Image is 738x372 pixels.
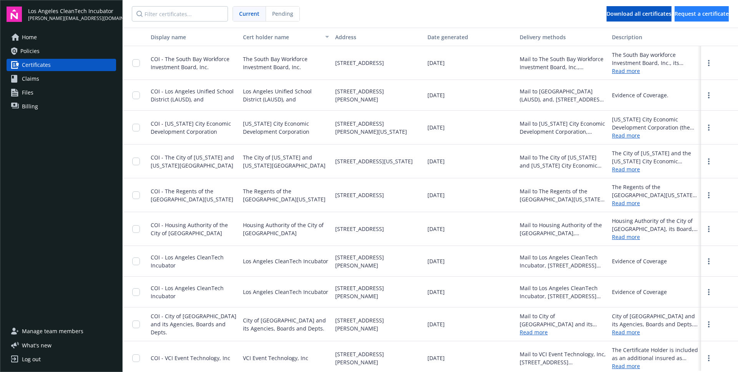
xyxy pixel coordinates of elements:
[22,100,38,113] span: Billing
[704,320,713,329] a: more
[132,321,140,328] input: Toggle Row Selected
[132,158,140,165] input: Toggle Row Selected
[7,73,116,85] a: Claims
[22,59,51,71] span: Certificates
[28,7,116,22] button: Los Angeles CleanTech Incubator[PERSON_NAME][EMAIL_ADDRESS][DOMAIN_NAME]
[335,191,384,199] span: [STREET_ADDRESS]
[243,87,329,103] span: Los Angeles Unified School District (LAUSD), and
[335,225,384,233] span: [STREET_ADDRESS]
[20,45,40,57] span: Policies
[704,354,713,363] a: more
[151,312,236,336] span: COI - City of [GEOGRAPHIC_DATA] and its Agencies, Boards and Depts.
[7,325,116,337] a: Manage team members
[132,354,140,362] input: Toggle Row Selected
[612,346,698,362] div: The Certificate Holder is included as an additional insured as required by a written contract wit...
[607,6,672,22] button: Download all certificates
[148,28,240,46] button: Display name
[427,320,445,328] span: [DATE]
[427,33,514,41] div: Date generated
[272,10,293,18] span: Pending
[675,6,729,22] button: Request a certificate
[427,354,445,362] span: [DATE]
[151,120,231,135] span: COI - [US_STATE] City Economic Development Corporation
[520,350,606,366] div: Mail to VCI Event Technology, Inc, [STREET_ADDRESS][PERSON_NAME]
[132,124,140,131] input: Toggle Row Selected
[612,217,698,233] div: Housing Authority of the City of [GEOGRAPHIC_DATA], its Board, Directors, officers, agents, emplo...
[675,10,729,17] span: Request a certificate
[704,224,713,234] a: more
[612,149,698,165] div: The City of [US_STATE] and the [US_STATE] City Economic Development Corporation, together with th...
[28,7,116,15] span: Los Angeles CleanTech Incubator
[427,288,445,296] span: [DATE]
[612,115,698,131] div: [US_STATE] City Economic Development Corporation (the “Corporation”) and the City of [US_STATE] a...
[151,33,237,41] div: Display name
[612,33,698,41] div: Description
[424,28,517,46] button: Date generated
[520,55,606,71] div: Mail to The South Bay Workforce Investment Board, Inc., [STREET_ADDRESS]
[704,91,713,100] a: more
[243,55,329,71] span: The South Bay Workforce Investment Board, Inc.
[266,7,299,21] span: Pending
[704,58,713,68] a: more
[612,51,698,67] div: The South Bay workforce Investment Board, Inc., its Employees, Officers and Agents, The City of [...
[151,284,224,300] span: COI - Los Angeles CleanTech Incubator
[427,257,445,265] span: [DATE]
[7,100,116,113] a: Billing
[239,10,259,18] span: Current
[132,288,140,296] input: Toggle Row Selected
[520,284,606,300] div: Mail to Los Angeles CleanTech Incubator, [STREET_ADDRESS][PERSON_NAME]
[28,15,116,22] span: [PERSON_NAME][EMAIL_ADDRESS][DOMAIN_NAME]
[335,284,421,300] span: [STREET_ADDRESS][PERSON_NAME]
[151,188,233,203] span: COI - The Regents of the [GEOGRAPHIC_DATA][US_STATE]
[335,33,421,41] div: Address
[335,120,421,136] span: [STREET_ADDRESS][PERSON_NAME][US_STATE]
[607,7,672,21] div: Download all certificates
[7,31,116,43] a: Home
[243,187,329,203] span: The Regents of the [GEOGRAPHIC_DATA][US_STATE]
[22,341,52,349] span: What ' s new
[335,316,421,332] span: [STREET_ADDRESS][PERSON_NAME]
[427,91,445,99] span: [DATE]
[704,123,713,132] a: more
[612,233,698,241] a: Read more
[7,59,116,71] a: Certificates
[243,257,328,265] span: Los Angeles CleanTech Incubator
[22,73,39,85] span: Claims
[243,288,328,296] span: Los Angeles CleanTech Incubator
[7,45,116,57] a: Policies
[704,191,713,200] a: more
[612,67,698,75] a: Read more
[22,325,83,337] span: Manage team members
[151,88,234,103] span: COI - Los Angeles Unified School District (LAUSD), and
[7,341,64,349] button: What's new
[612,288,667,296] div: Evidence of Coverage
[520,120,606,136] div: Mail to [US_STATE] City Economic Development Corporation, [STREET_ADDRESS][PERSON_NAME][US_STATE]
[132,6,228,22] input: Filter certificates...
[520,312,606,328] div: Mail to City of [GEOGRAPHIC_DATA] and its Agencies, Boards and Depts, [STREET_ADDRESS][PERSON_NAME]
[427,191,445,199] span: [DATE]
[132,191,140,199] input: Toggle Row Selected
[151,221,228,237] span: COI - Housing Authority of the City of [GEOGRAPHIC_DATA]
[335,87,421,103] span: [STREET_ADDRESS][PERSON_NAME]
[151,354,230,362] span: COI - VCI Event Technology, Inc
[243,120,329,136] span: [US_STATE] City Economic Development Corporation
[612,183,698,199] div: The Regents of the [GEOGRAPHIC_DATA][US_STATE] is included as additional insured as required by a...
[612,257,667,265] div: Evidence of Coverage
[132,91,140,99] input: Toggle Row Selected
[243,354,308,362] span: VCI Event Technology, Inc
[335,59,384,67] span: [STREET_ADDRESS]
[612,312,698,328] div: City of [GEOGRAPHIC_DATA] and its Agencies, Boards and Depts. are included as an additional insur...
[132,257,140,265] input: Toggle Row Selected
[520,33,606,41] div: Delivery methods
[427,123,445,131] span: [DATE]
[132,225,140,233] input: Toggle Row Selected
[243,153,329,169] span: The City of [US_STATE] and [US_STATE][GEOGRAPHIC_DATA]
[22,86,33,99] span: Files
[612,328,698,336] a: Read more
[520,253,606,269] div: Mail to Los Angeles CleanTech Incubator, [STREET_ADDRESS][PERSON_NAME]
[151,254,224,269] span: COI - Los Angeles CleanTech Incubator
[427,225,445,233] span: [DATE]
[240,28,332,46] button: Cert holder name
[151,154,234,169] span: COI - The City of [US_STATE] and [US_STATE][GEOGRAPHIC_DATA]
[151,55,229,71] span: COI - The South Bay Workforce Investment Board, Inc.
